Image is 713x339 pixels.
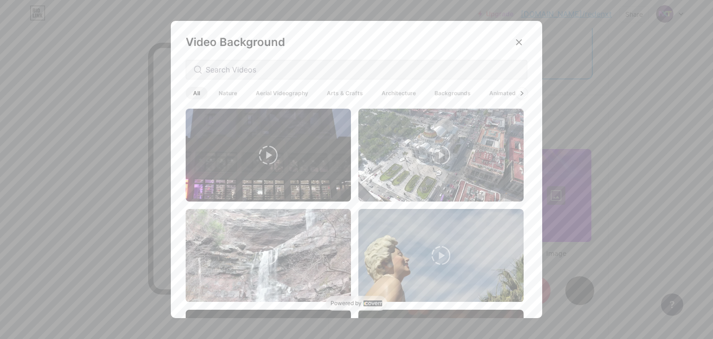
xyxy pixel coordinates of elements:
[374,87,423,99] span: Architecture
[427,87,478,99] span: Backgrounds
[248,87,316,99] span: Aerial Videography
[186,35,285,49] span: Video Background
[211,87,245,99] span: Nature
[331,300,362,307] span: Powered by
[482,87,523,99] span: Animated
[319,87,370,99] span: Arts & Crafts
[206,64,519,75] input: Search Videos
[186,87,207,99] span: All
